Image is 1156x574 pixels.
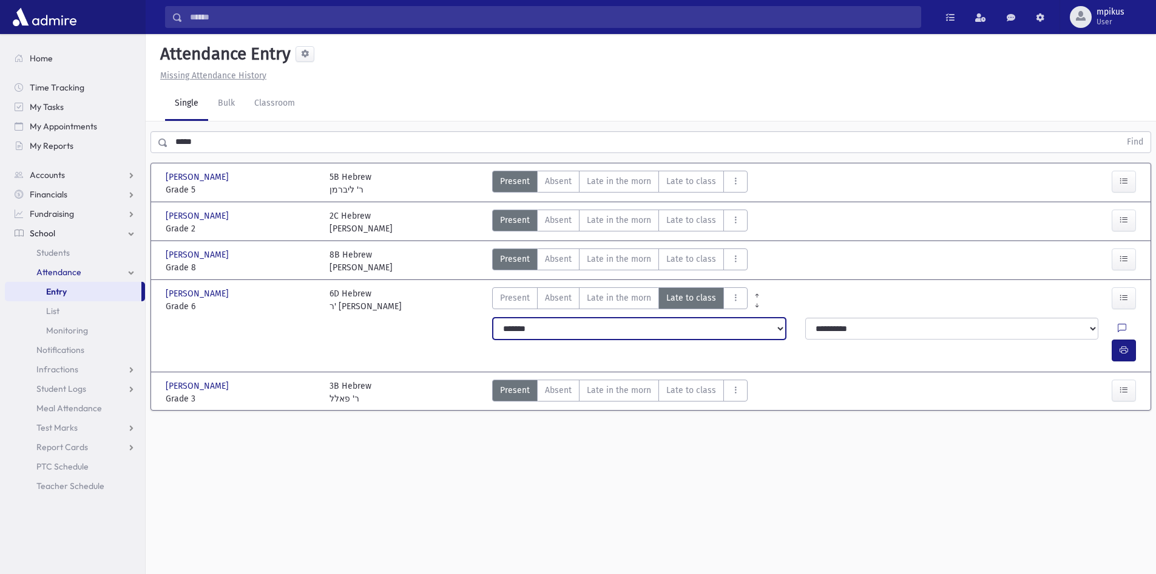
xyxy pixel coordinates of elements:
span: Grade 5 [166,183,317,196]
span: Meal Attendance [36,403,102,414]
span: Grade 6 [166,300,317,313]
span: Late to class [666,175,716,188]
a: Missing Attendance History [155,70,266,81]
span: Student Logs [36,383,86,394]
span: Absent [545,253,572,265]
span: Report Cards [36,442,88,453]
a: Report Cards [5,437,145,457]
span: Time Tracking [30,82,84,93]
div: AttTypes [492,171,748,196]
a: Monitoring [5,321,145,340]
img: AdmirePro [10,5,79,29]
button: Find [1120,132,1151,152]
div: AttTypes [492,248,748,274]
div: AttTypes [492,380,748,405]
div: 6D Hebrew ר' [PERSON_NAME] [330,287,402,313]
a: Attendance [5,262,145,282]
span: Late in the morn [587,292,651,304]
span: Grade 2 [166,222,317,235]
span: Notifications [36,344,84,355]
a: Students [5,243,145,262]
span: List [46,306,59,316]
span: Late to class [666,253,716,265]
a: PTC Schedule [5,457,145,476]
span: Grade 3 [166,392,317,405]
span: Late to class [666,384,716,397]
a: Home [5,49,145,68]
a: Fundraising [5,204,145,224]
span: [PERSON_NAME] [166,287,231,300]
a: Accounts [5,165,145,185]
span: Present [500,292,530,304]
input: Search [183,6,921,28]
a: My Appointments [5,117,145,136]
span: Teacher Schedule [36,480,104,491]
span: Attendance [36,267,81,278]
a: Time Tracking [5,78,145,97]
span: Grade 8 [166,261,317,274]
span: Late in the morn [587,253,651,265]
span: Late to class [666,214,716,227]
span: Infractions [36,364,78,375]
span: Home [30,53,53,64]
span: [PERSON_NAME] [166,210,231,222]
a: My Tasks [5,97,145,117]
span: User [1097,17,1124,27]
span: Late in the morn [587,384,651,397]
span: PTC Schedule [36,461,89,472]
span: Present [500,253,530,265]
span: mpikus [1097,7,1124,17]
span: Late in the morn [587,175,651,188]
div: 5B Hebrew ר' ליברמן [330,171,371,196]
a: Notifications [5,340,145,360]
span: My Reports [30,140,73,151]
span: Present [500,384,530,397]
span: Late to class [666,292,716,304]
span: Absent [545,384,572,397]
span: My Appointments [30,121,97,132]
a: Infractions [5,360,145,379]
span: [PERSON_NAME] [166,248,231,261]
a: School [5,224,145,243]
div: AttTypes [492,287,748,313]
a: Classroom [245,87,305,121]
span: Late in the morn [587,214,651,227]
a: Single [165,87,208,121]
span: Financials [30,189,67,200]
a: Meal Attendance [5,398,145,418]
span: Fundraising [30,208,74,219]
span: School [30,228,55,239]
span: Absent [545,175,572,188]
a: Entry [5,282,141,301]
div: AttTypes [492,210,748,235]
span: My Tasks [30,101,64,112]
u: Missing Attendance History [160,70,266,81]
a: Test Marks [5,418,145,437]
span: Students [36,247,70,258]
a: My Reports [5,136,145,155]
a: Bulk [208,87,245,121]
a: Financials [5,185,145,204]
span: Present [500,214,530,227]
div: 8B Hebrew [PERSON_NAME] [330,248,393,274]
a: Student Logs [5,379,145,398]
span: Accounts [30,169,65,180]
h5: Attendance Entry [155,44,291,64]
span: [PERSON_NAME] [166,171,231,183]
span: [PERSON_NAME] [166,380,231,392]
span: Present [500,175,530,188]
span: Absent [545,292,572,304]
a: List [5,301,145,321]
div: 3B Hebrew ר' פאלל [330,380,371,405]
span: Test Marks [36,422,78,433]
span: Absent [545,214,572,227]
div: 2C Hebrew [PERSON_NAME] [330,210,393,235]
span: Monitoring [46,325,88,336]
span: Entry [46,286,67,297]
a: Teacher Schedule [5,476,145,496]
